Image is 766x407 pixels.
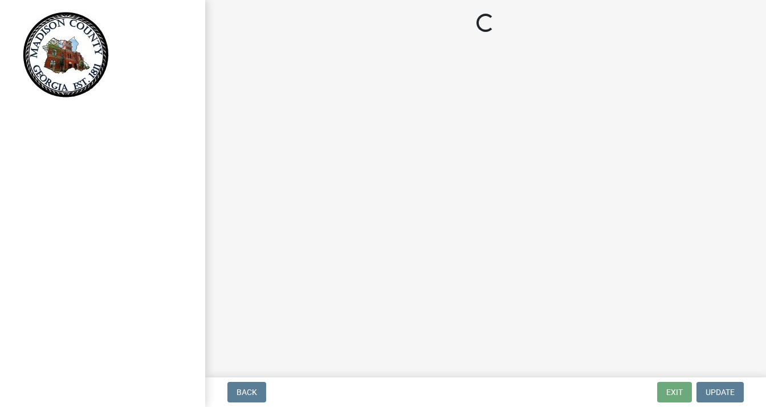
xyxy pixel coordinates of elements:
[23,12,109,97] img: Madison County, Georgia
[657,382,692,402] button: Exit
[237,388,257,397] span: Back
[227,382,266,402] button: Back
[696,382,744,402] button: Update
[706,388,735,397] span: Update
